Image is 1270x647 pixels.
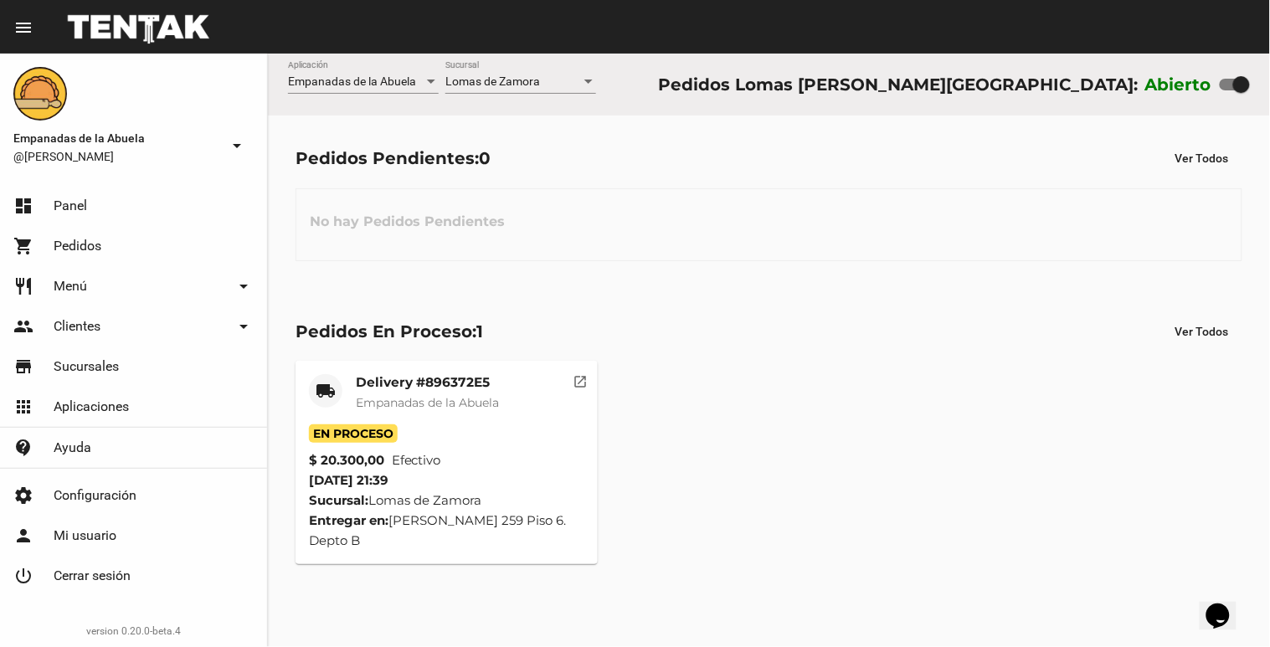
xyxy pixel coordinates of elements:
[13,566,33,586] mat-icon: power_settings_new
[309,424,398,443] span: En Proceso
[1175,325,1229,338] span: Ver Todos
[54,358,119,375] span: Sucursales
[13,526,33,546] mat-icon: person
[54,439,91,456] span: Ayuda
[13,148,220,165] span: @[PERSON_NAME]
[13,67,67,121] img: f0136945-ed32-4f7c-91e3-a375bc4bb2c5.png
[13,485,33,506] mat-icon: settings
[13,196,33,216] mat-icon: dashboard
[309,512,388,528] strong: Entregar en:
[227,136,247,156] mat-icon: arrow_drop_down
[445,74,540,88] span: Lomas de Zamora
[13,316,33,336] mat-icon: people
[296,197,518,247] h3: No hay Pedidos Pendientes
[54,318,100,335] span: Clientes
[658,71,1138,98] div: Pedidos Lomas [PERSON_NAME][GEOGRAPHIC_DATA]:
[1200,580,1253,630] iframe: chat widget
[54,398,129,415] span: Aplicaciones
[288,74,416,88] span: Empanadas de la Abuela
[13,397,33,417] mat-icon: apps
[13,128,220,148] span: Empanadas de la Abuela
[309,490,584,511] div: Lomas de Zamora
[54,278,87,295] span: Menú
[1175,151,1229,165] span: Ver Todos
[234,316,254,336] mat-icon: arrow_drop_down
[13,18,33,38] mat-icon: menu
[13,276,33,296] mat-icon: restaurant
[309,450,384,470] strong: $ 20.300,00
[309,472,388,488] span: [DATE] 21:39
[296,145,491,172] div: Pedidos Pendientes:
[13,438,33,458] mat-icon: contact_support
[54,238,101,254] span: Pedidos
[573,372,589,387] mat-icon: open_in_new
[54,527,116,544] span: Mi usuario
[356,374,499,391] mat-card-title: Delivery #896372E5
[479,148,491,168] span: 0
[476,321,483,341] span: 1
[316,381,336,401] mat-icon: local_shipping
[54,198,87,214] span: Panel
[13,623,254,639] div: version 0.20.0-beta.4
[54,487,136,504] span: Configuración
[1145,71,1212,98] label: Abierto
[1162,143,1242,173] button: Ver Todos
[13,236,33,256] mat-icon: shopping_cart
[356,395,499,410] span: Empanadas de la Abuela
[1162,316,1242,347] button: Ver Todos
[309,511,584,551] div: [PERSON_NAME] 259 Piso 6. Depto B
[309,492,368,508] strong: Sucursal:
[296,318,483,345] div: Pedidos En Proceso:
[392,450,441,470] span: Efectivo
[234,276,254,296] mat-icon: arrow_drop_down
[54,567,131,584] span: Cerrar sesión
[13,357,33,377] mat-icon: store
